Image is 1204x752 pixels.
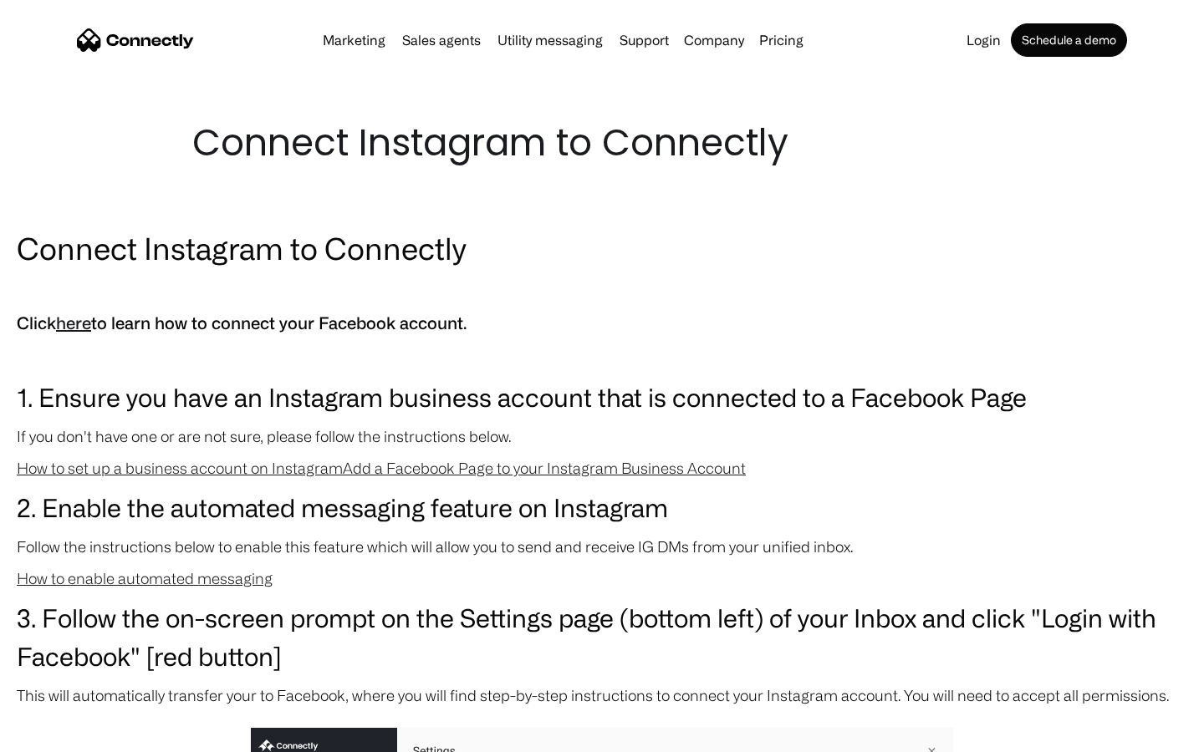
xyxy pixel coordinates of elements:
[613,33,676,47] a: Support
[17,723,100,746] aside: Language selected: English
[17,277,1187,301] p: ‍
[33,723,100,746] ul: Language list
[1011,23,1127,57] a: Schedule a demo
[17,598,1187,675] h3: 3. Follow the on-screen prompt on the Settings page (bottom left) of your Inbox and click "Login ...
[491,33,610,47] a: Utility messaging
[192,117,1012,169] h1: Connect Instagram to Connectly
[17,346,1187,369] p: ‍
[17,227,1187,269] h2: Connect Instagram to Connectly
[17,488,1187,526] h3: 2. Enable the automated messaging feature on Instagram
[752,33,810,47] a: Pricing
[684,28,744,52] div: Company
[960,33,1008,47] a: Login
[17,378,1187,416] h3: 1. Ensure you have an Instagram business account that is connected to a Facebook Page
[343,460,746,476] a: Add a Facebook Page to your Instagram Business Account
[17,570,273,587] a: How to enable automated messaging
[316,33,392,47] a: Marketing
[17,535,1187,558] p: Follow the instructions below to enable this feature which will allow you to send and receive IG ...
[56,313,91,333] a: here
[17,309,1187,338] h5: Click to learn how to connect your Facebook account.
[17,424,1187,448] p: If you don't have one or are not sure, please follow the instructions below.
[17,683,1187,707] p: This will automatically transfer your to Facebook, where you will find step-by-step instructions ...
[17,460,343,476] a: How to set up a business account on Instagram
[395,33,487,47] a: Sales agents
